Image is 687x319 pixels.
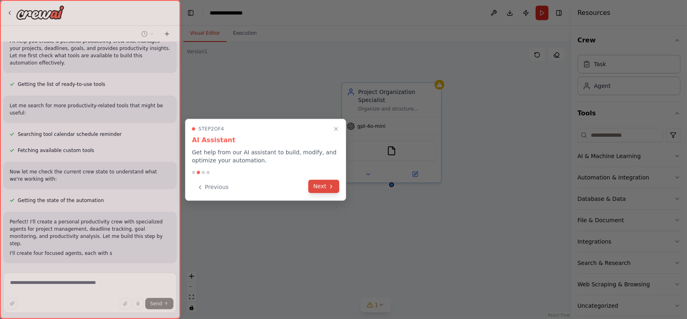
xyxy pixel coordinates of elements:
[185,7,196,19] button: Hide left sidebar
[192,181,233,194] button: Previous
[331,124,341,134] button: Close walkthrough
[198,126,224,132] span: Step 2 of 4
[192,136,339,145] h3: AI Assistant
[192,148,339,165] p: Get help from our AI assistant to build, modify, and optimize your automation.
[308,180,339,193] button: Next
